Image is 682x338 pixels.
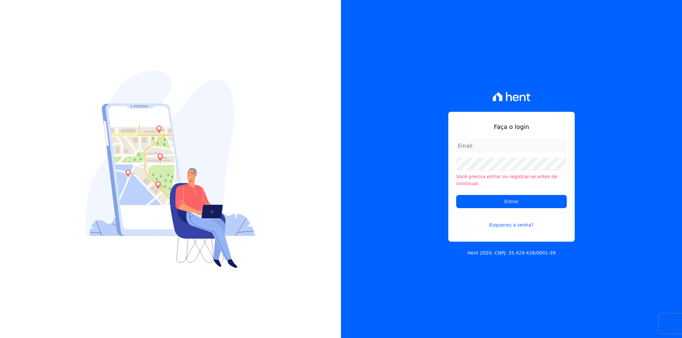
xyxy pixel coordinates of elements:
[456,213,567,229] a: Esqueceu a senha?
[456,195,567,208] input: Entrar
[456,122,567,131] h1: Faça o login
[456,173,567,187] li: Você precisa entrar ou registrar-se antes de continuar.
[86,70,255,268] img: Login
[456,139,567,152] input: Email
[467,250,556,256] p: Hent 2020. CNPJ: 35.429.428/0001-39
